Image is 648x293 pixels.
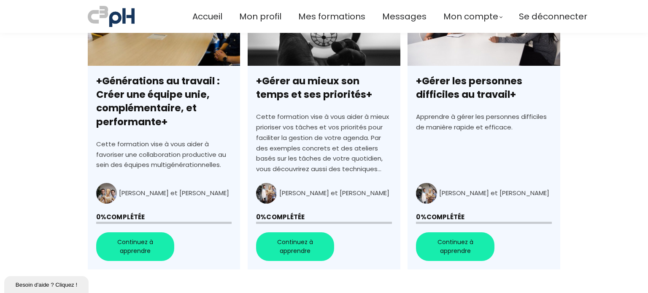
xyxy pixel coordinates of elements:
[239,10,281,24] a: Mon profil
[4,274,90,293] iframe: chat widget
[382,10,427,24] a: Messages
[88,4,135,29] img: a70bc7685e0efc0bd0b04b3506828469.jpeg
[519,10,587,24] a: Se déconnecter
[192,10,222,24] a: Accueil
[298,10,365,24] a: Mes formations
[443,10,498,24] span: Mon compte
